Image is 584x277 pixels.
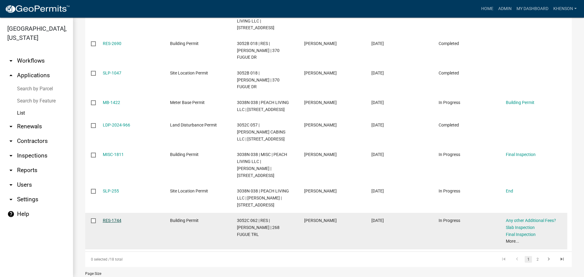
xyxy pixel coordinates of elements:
a: SLP-1047 [103,71,121,75]
span: 07/28/2023 [371,218,384,223]
a: LDP-2024-966 [103,123,130,127]
span: Completed [439,123,459,127]
span: Site Location Permit [170,189,208,193]
li: page 1 [524,254,533,265]
span: 03/18/2024 [371,123,384,127]
span: 0 selected / [91,257,110,261]
span: 09/09/2024 [371,71,384,75]
span: Building Permit [170,41,199,46]
span: In Progress [439,189,460,193]
a: go to first page [498,256,509,263]
a: Any other Additional Fees? [506,218,556,223]
i: arrow_drop_down [7,196,15,203]
span: ROBERTO NUNES CAMINHA [304,218,337,223]
span: 08/24/2023 [371,152,384,157]
a: khenson [551,3,579,15]
i: arrow_drop_down [7,152,15,159]
span: RICHARD OTERO [304,123,337,127]
span: In Progress [439,152,460,157]
span: Building Permit [170,218,199,223]
span: Land Disturbance Permit [170,123,217,127]
a: go to last page [556,256,568,263]
span: Nick Bryant [304,152,337,157]
span: 3052C 057 | HOBBS CABINS LLC | 1033 FUGUE DR [237,123,285,141]
a: More... [506,239,519,244]
span: 04/26/2024 [371,100,384,105]
span: Meter Base Permit [170,100,205,105]
i: arrow_drop_down [7,57,15,64]
a: SLP-255 [103,189,119,193]
a: MISC-1811 [103,152,124,157]
i: arrow_drop_up [7,72,15,79]
span: Site Location Permit [170,71,208,75]
span: 08/24/2023 [371,189,384,193]
span: SADYS SATORRE [304,41,337,46]
a: RES-1744 [103,218,121,223]
i: help [7,210,15,218]
a: go to next page [543,256,554,263]
span: 3038N 038 | PEACH LIVING LLC | BEN FREEMAN | 539 FUGUE DR [237,189,289,207]
a: 1 [525,256,532,263]
a: Building Permit [506,100,534,105]
i: arrow_drop_down [7,123,15,130]
a: Slab Inspection [506,225,535,230]
a: go to previous page [511,256,523,263]
a: Admin [496,3,514,15]
span: Nathan Chancey [304,100,337,105]
a: Final Inspection [506,152,536,157]
span: 09/16/2024 [371,41,384,46]
span: Nick Bryant [304,189,337,193]
span: 3038N 038 | PEACH LIVING LLC | PO BOX 1403 | 539 FUGUE DR [237,100,289,112]
div: 18 total [85,252,277,267]
span: 3052B 018 | SADYS M SATORRE | 370 FUGUE DR [237,71,280,89]
a: RES-2690 [103,41,121,46]
span: 3038N 038 | MISC | PEACH LIVING LLC | PO BOX 1403 | 539 FUGUE DR [237,12,287,30]
i: arrow_drop_down [7,167,15,174]
a: End [506,189,513,193]
span: Completed [439,71,459,75]
span: 3038N 038 | MISC | PEACH LIVING LLC | BEN FREEMAN | 539 FUGUE DR [237,152,287,178]
a: 2 [534,256,541,263]
a: My Dashboard [514,3,551,15]
span: Building Permit [170,152,199,157]
span: 3052B 018 | RES | SADYS M SATORRE | 370 FUGUE DR [237,41,280,60]
a: MB-1422 [103,100,120,105]
li: page 2 [533,254,542,265]
span: 3052C 062 | RES | ROBERTO NUNES CAMINHA | 268 FUGUE TRL [237,218,280,237]
span: SADYS SATORRE [304,71,337,75]
span: In Progress [439,100,460,105]
span: In Progress [439,218,460,223]
span: Completed [439,41,459,46]
i: arrow_drop_down [7,181,15,189]
a: Final Inspection [506,232,536,237]
i: arrow_drop_down [7,137,15,145]
a: Home [479,3,496,15]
